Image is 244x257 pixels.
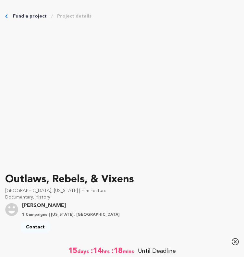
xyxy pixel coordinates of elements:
span: 15 [68,246,77,256]
p: Documentary, History [5,194,239,200]
a: Goto Alexander Murray profile [22,202,120,210]
a: Contact [21,221,50,233]
img: user.png [5,203,18,216]
span: mins [123,246,135,256]
span: :14 [90,246,102,256]
p: Outlaws, Rebels, & Vixens [5,172,239,187]
span: hrs [102,246,111,256]
span: :18 [111,246,123,256]
span: days [77,246,90,256]
p: [GEOGRAPHIC_DATA], [US_STATE] | Film Feature [5,187,239,194]
a: Project details [57,13,91,19]
div: Breadcrumb [5,13,239,19]
p: 1 Campaigns | [US_STATE], [GEOGRAPHIC_DATA] [22,212,120,217]
p: Until Deadline [138,247,176,256]
a: Fund a project [13,13,47,19]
